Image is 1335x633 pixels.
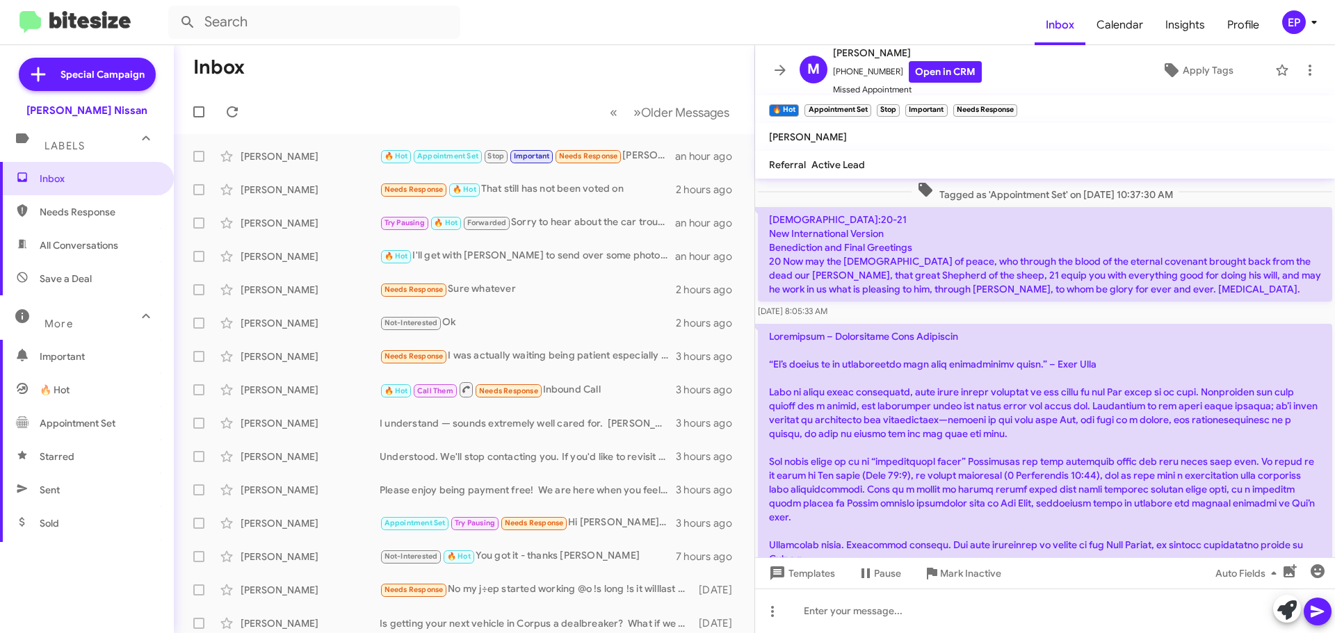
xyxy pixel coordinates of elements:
a: Profile [1216,5,1270,45]
h1: Inbox [193,56,245,79]
span: Special Campaign [60,67,145,81]
div: an hour ago [675,149,743,163]
a: Open in CRM [909,61,982,83]
div: [PERSON_NAME] [241,249,380,263]
span: Sent [40,483,60,497]
span: « [610,104,617,121]
span: Inbox [40,172,158,186]
small: Needs Response [953,104,1017,117]
span: Needs Response [385,585,444,594]
div: EP [1282,10,1306,34]
span: 🔥 Hot [434,218,458,227]
button: Auto Fields [1204,561,1293,586]
span: [DATE] 8:05:33 AM [758,306,827,316]
span: Important [514,151,550,161]
div: [PERSON_NAME] [241,316,380,330]
div: 2 hours ago [676,283,743,297]
div: [PERSON_NAME] [241,216,380,230]
span: Missed Appointment [833,83,982,97]
span: Mark Inactive [940,561,1001,586]
span: Pause [874,561,901,586]
div: an hour ago [675,216,743,230]
div: That still has not been voted on [380,181,676,197]
span: Needs Response [559,151,618,161]
div: [PERSON_NAME] [241,550,380,564]
span: 🔥 Hot [453,185,476,194]
div: [PERSON_NAME] [241,583,380,597]
span: Try Pausing [455,518,495,527]
span: Save a Deal [40,272,92,286]
span: Labels [44,140,85,152]
a: Inbox [1035,5,1085,45]
div: Please enjoy being payment free! We are here when you feel the time's right - thank you [PERSON_N... [380,483,676,497]
button: Templates [755,561,846,586]
div: 3 hours ago [676,516,743,530]
div: [PERSON_NAME] [241,483,380,497]
div: an hour ago [675,249,743,263]
input: Search [168,6,460,39]
div: 7 hours ago [676,550,743,564]
div: [PERSON_NAME] [241,350,380,363]
span: Tagged as 'Appointment Set' on [DATE] 10:37:30 AM [912,181,1179,202]
span: More [44,318,73,330]
div: [PERSON_NAME] [241,183,380,197]
button: Next [625,98,738,126]
div: [PERSON_NAME] & [PERSON_NAME] asked for our prayers [380,148,675,164]
div: [DATE] [692,616,743,630]
a: Insights [1154,5,1216,45]
span: 🔥 Hot [385,252,408,261]
div: I'll get with [PERSON_NAME] to send over some photos - I think the Long bed is at Detail getting ... [380,248,675,264]
div: 3 hours ago [676,450,743,463]
p: [DEMOGRAPHIC_DATA]:20-21 New International Version Benediction and Final Greetings 20 Now may the... [758,207,1332,302]
div: Sure whatever [380,281,676,297]
a: Special Campaign [19,58,156,91]
span: Not-Interested [385,318,438,327]
div: 3 hours ago [676,383,743,397]
div: [PERSON_NAME] [241,416,380,430]
span: Templates [766,561,835,586]
span: Needs Response [479,386,538,395]
div: No my j÷ep started working @o !s long !s it willlast i will stick with it. I however when i do ne... [380,582,692,598]
span: 🔥 Hot [385,151,408,161]
div: Ok [380,315,676,331]
span: [PERSON_NAME] [833,44,982,61]
div: 3 hours ago [676,350,743,363]
div: [DATE] [692,583,743,597]
span: » [633,104,641,121]
div: 2 hours ago [676,183,743,197]
small: Appointment Set [804,104,871,117]
small: Important [905,104,947,117]
div: I was actually waiting being patient especially due to since I've left my car is now rattling and... [380,348,676,364]
button: Apply Tags [1126,58,1268,83]
div: [PERSON_NAME] [241,516,380,530]
small: 🔥 Hot [769,104,799,117]
div: [PERSON_NAME] [241,383,380,397]
button: Mark Inactive [912,561,1012,586]
span: Older Messages [641,105,729,120]
span: Needs Response [385,285,444,294]
span: Needs Response [385,352,444,361]
span: Needs Response [40,205,158,219]
span: [PHONE_NUMBER] [833,61,982,83]
a: Calendar [1085,5,1154,45]
div: [PERSON_NAME] Nissan [26,104,147,117]
button: Previous [601,98,626,126]
span: Stop [487,151,504,161]
span: Appointment Set [40,416,115,430]
div: [PERSON_NAME] [241,149,380,163]
div: 3 hours ago [676,483,743,497]
span: M [807,58,820,81]
span: Auto Fields [1215,561,1282,586]
div: [PERSON_NAME] [241,616,380,630]
span: [PERSON_NAME] [769,131,847,143]
div: [PERSON_NAME] [241,450,380,463]
span: 🔥 Hot [385,386,408,395]
span: Needs Response [505,518,564,527]
span: Needs Response [385,185,444,194]
span: All Conversations [40,238,118,252]
div: 2 hours ago [676,316,743,330]
div: Understood. We'll stop contacting you. If you'd like to revisit selling your vehicle later, reply... [380,450,676,463]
